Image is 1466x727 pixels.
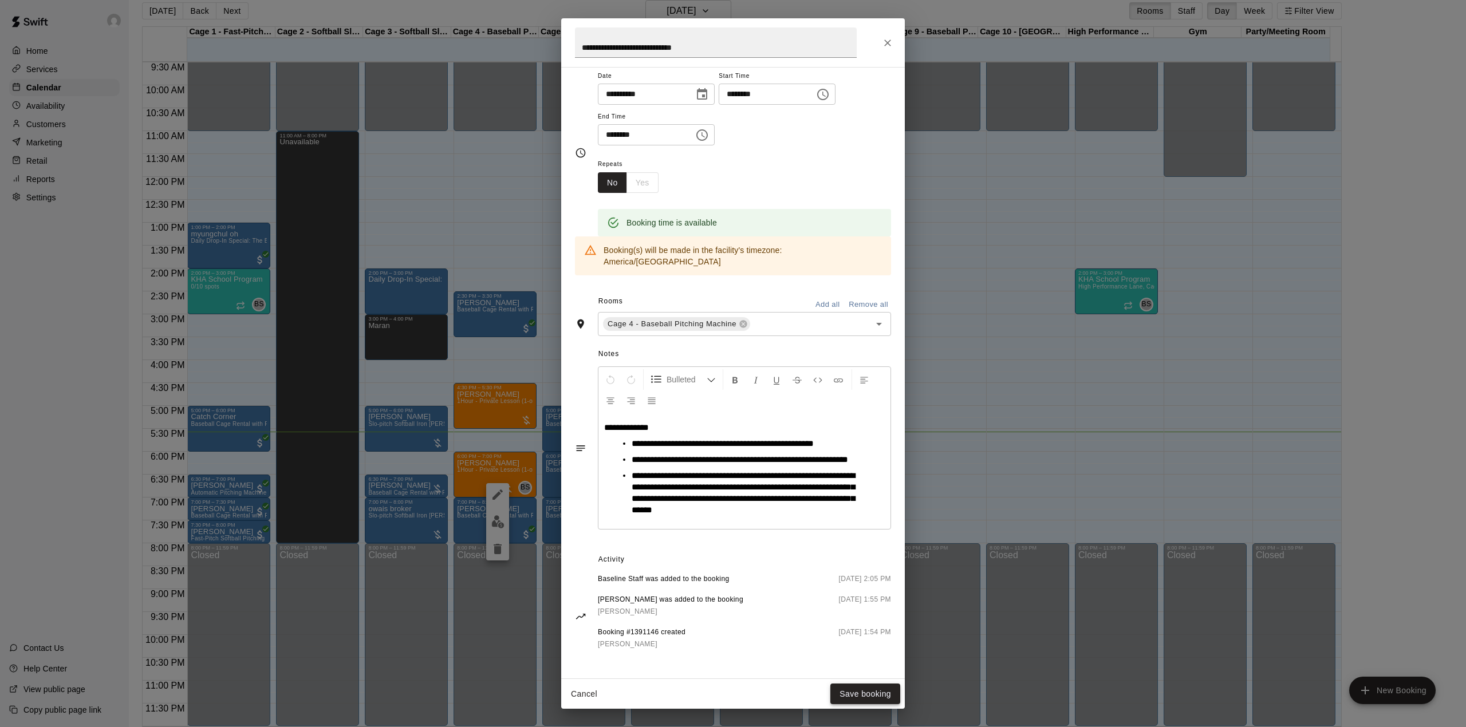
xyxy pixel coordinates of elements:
[726,369,745,390] button: Format Bold
[598,594,743,606] span: [PERSON_NAME] was added to the booking
[809,296,846,314] button: Add all
[626,212,717,233] div: Booking time is available
[598,574,730,585] span: Baseline Staff was added to the booking
[839,627,891,650] span: [DATE] 1:54 PM
[839,574,891,585] span: [DATE] 2:05 PM
[829,369,848,390] button: Insert Link
[846,296,891,314] button: Remove all
[719,69,836,84] span: Start Time
[871,316,887,332] button: Open
[575,318,586,330] svg: Rooms
[575,442,586,454] svg: Notes
[621,369,641,390] button: Redo
[767,369,786,390] button: Format Underline
[621,390,641,410] button: Right Align
[691,83,714,106] button: Choose date, selected date is Sep 9, 2025
[604,240,882,272] div: Booking(s) will be made in the facility's timezone: America/[GEOGRAPHIC_DATA]
[598,607,657,615] span: [PERSON_NAME]
[566,683,602,705] button: Cancel
[575,147,586,159] svg: Timing
[603,317,750,331] div: Cage 4 - Baseball Pitching Machine
[839,594,891,618] span: [DATE] 1:55 PM
[598,69,715,84] span: Date
[601,390,620,410] button: Center Align
[646,369,720,390] button: Formatting Options
[598,109,715,125] span: End Time
[642,390,661,410] button: Justify Align
[603,318,741,330] span: Cage 4 - Baseball Pitching Machine
[598,640,657,648] span: [PERSON_NAME]
[830,683,900,705] button: Save booking
[598,345,891,363] span: Notes
[598,157,668,172] span: Repeats
[598,297,623,305] span: Rooms
[667,374,707,385] span: Bulleted List
[598,551,891,569] span: Activity
[598,172,627,193] button: No
[575,611,586,622] svg: Activity
[598,606,743,618] a: [PERSON_NAME]
[808,369,827,390] button: Insert Code
[787,369,807,390] button: Format Strikethrough
[877,33,898,53] button: Close
[601,369,620,390] button: Undo
[746,369,766,390] button: Format Italics
[691,124,714,147] button: Choose time, selected time is 7:00 PM
[811,83,834,106] button: Choose time, selected time is 6:00 PM
[598,172,659,193] div: outlined button group
[598,627,685,638] span: Booking #1391146 created
[598,638,685,650] a: [PERSON_NAME]
[854,369,874,390] button: Left Align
